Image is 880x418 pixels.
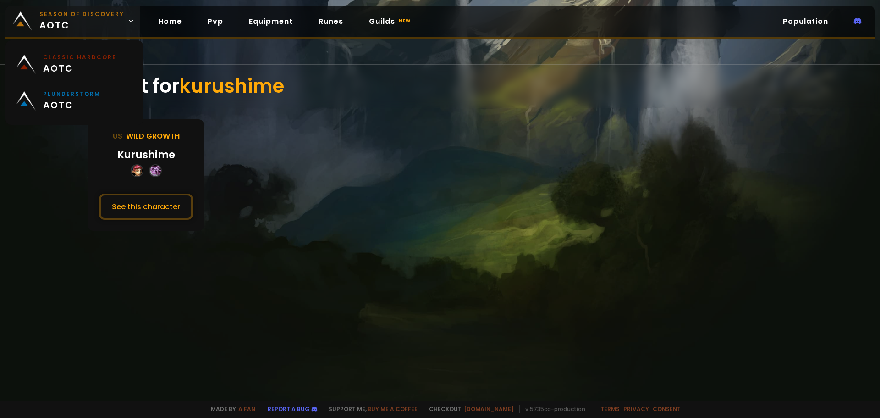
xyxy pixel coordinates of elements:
a: Season of Discoveryaotc [5,6,140,37]
a: Privacy [623,405,649,413]
a: a fan [238,405,255,413]
span: Made by [205,405,255,413]
small: new [397,16,412,27]
a: Classic Hardcoreaotc [11,46,137,83]
span: aotc [43,61,116,75]
small: Season of Discovery [39,10,124,18]
a: Buy me a coffee [368,405,418,413]
div: Result for [88,65,792,108]
a: Guildsnew [362,12,420,31]
a: Equipment [242,12,300,31]
a: Runes [311,12,351,31]
span: Checkout [423,405,514,413]
small: Classic Hardcore [43,53,116,61]
button: See this character [99,194,193,220]
a: Pvp [200,12,231,31]
small: Plunderstorm [43,90,100,98]
div: Kurushime [117,147,175,162]
a: Report a bug [268,405,310,413]
span: kurushime [179,72,284,100]
span: Support me, [323,405,418,413]
a: Plunderstormaotc [11,83,137,119]
a: Consent [653,405,681,413]
span: v. 5735ca - production [519,405,585,413]
span: aotc [43,98,100,112]
a: Terms [600,405,620,413]
span: us [113,131,122,141]
a: [DOMAIN_NAME] [464,405,514,413]
div: Wild Growth [113,130,180,142]
a: Population [775,12,836,31]
a: Home [151,12,189,31]
span: aotc [39,10,124,32]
